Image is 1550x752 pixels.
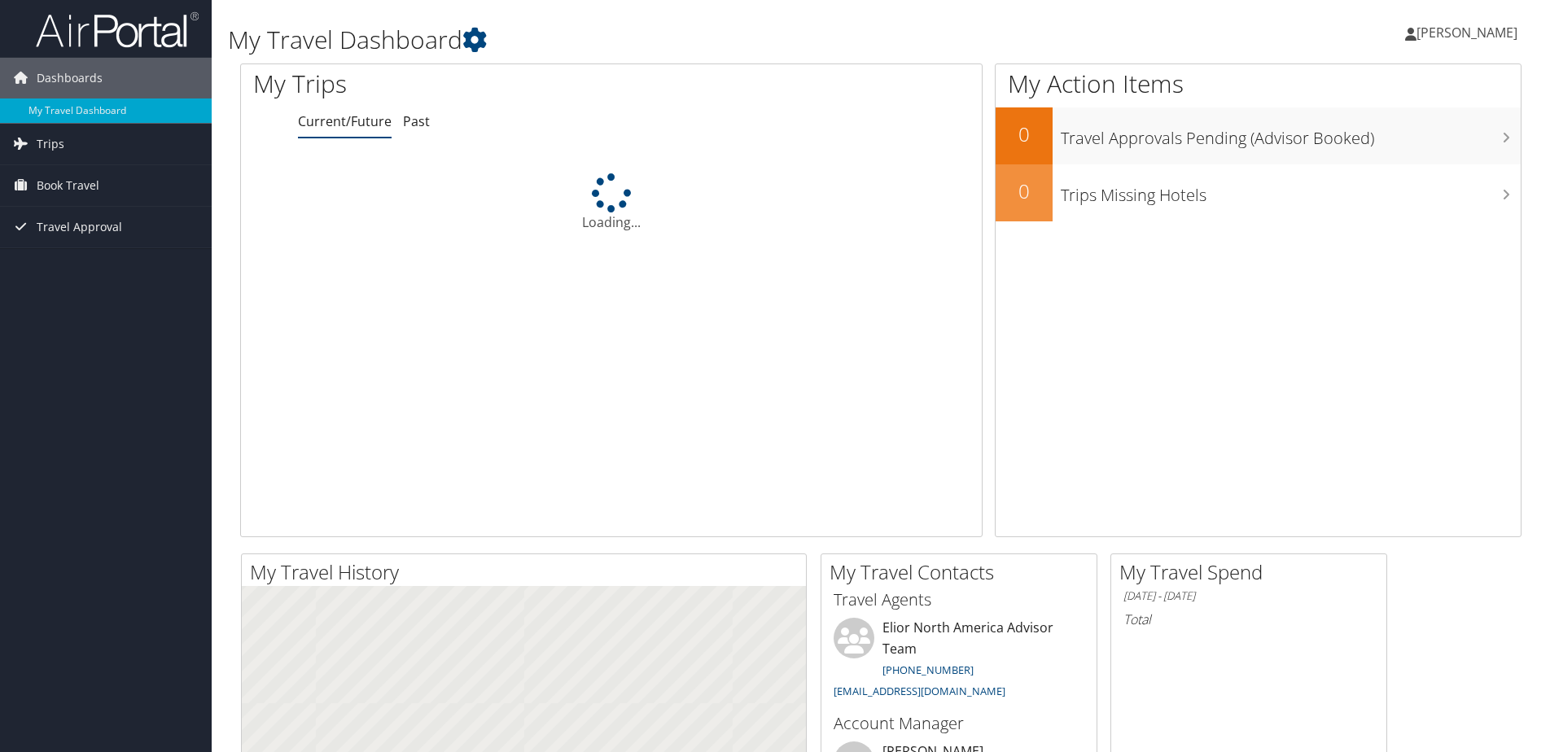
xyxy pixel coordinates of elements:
h3: Account Manager [834,712,1084,735]
h2: 0 [996,120,1053,148]
a: 0Travel Approvals Pending (Advisor Booked) [996,107,1521,164]
a: Past [403,112,430,130]
h3: Travel Approvals Pending (Advisor Booked) [1061,119,1521,150]
h2: My Travel Contacts [830,558,1097,586]
span: Travel Approval [37,207,122,247]
span: Trips [37,124,64,164]
span: [PERSON_NAME] [1416,24,1517,42]
h1: My Action Items [996,67,1521,101]
a: [PERSON_NAME] [1405,8,1534,57]
h1: My Trips [253,67,661,101]
h3: Trips Missing Hotels [1061,176,1521,207]
div: Loading... [241,173,982,232]
h3: Travel Agents [834,588,1084,611]
h2: My Travel Spend [1119,558,1386,586]
a: 0Trips Missing Hotels [996,164,1521,221]
h6: [DATE] - [DATE] [1123,588,1374,604]
a: Current/Future [298,112,392,130]
a: [PHONE_NUMBER] [882,662,974,677]
img: airportal-logo.png [36,11,199,49]
h6: Total [1123,610,1374,628]
a: [EMAIL_ADDRESS][DOMAIN_NAME] [834,684,1005,698]
li: Elior North America Advisor Team [825,618,1092,705]
h2: My Travel History [250,558,806,586]
h1: My Travel Dashboard [228,23,1098,57]
span: Dashboards [37,58,103,98]
span: Book Travel [37,165,99,206]
h2: 0 [996,177,1053,205]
